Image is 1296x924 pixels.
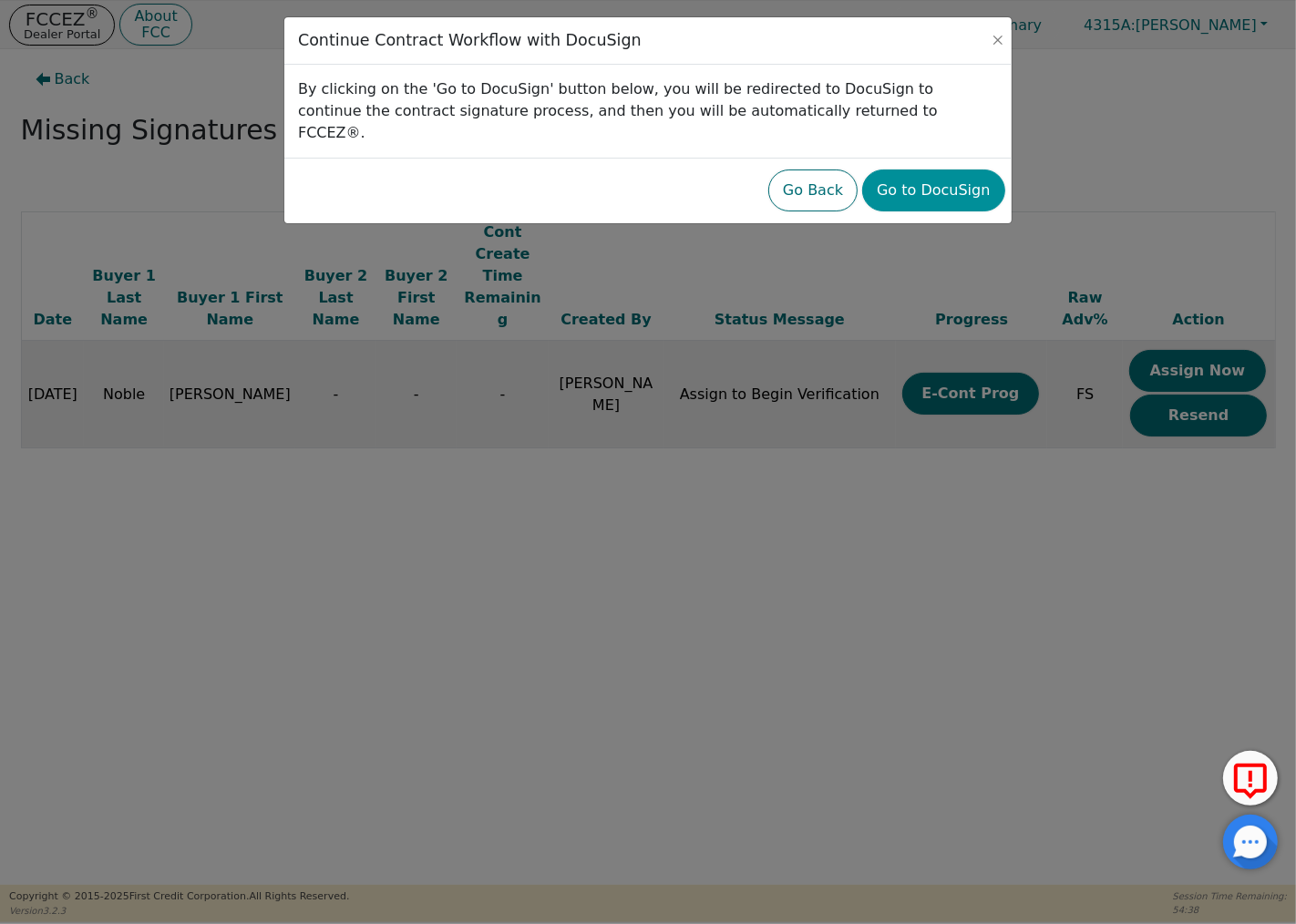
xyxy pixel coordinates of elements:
[862,169,1004,211] button: Go to DocuSign
[768,169,858,211] button: Go Back
[989,31,1007,49] button: Close
[298,31,642,50] h3: Continue Contract Workflow with DocuSign
[1223,751,1278,806] button: Report Error to FCC
[298,78,998,144] p: By clicking on the 'Go to DocuSign' button below, you will be redirected to DocuSign to continue ...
